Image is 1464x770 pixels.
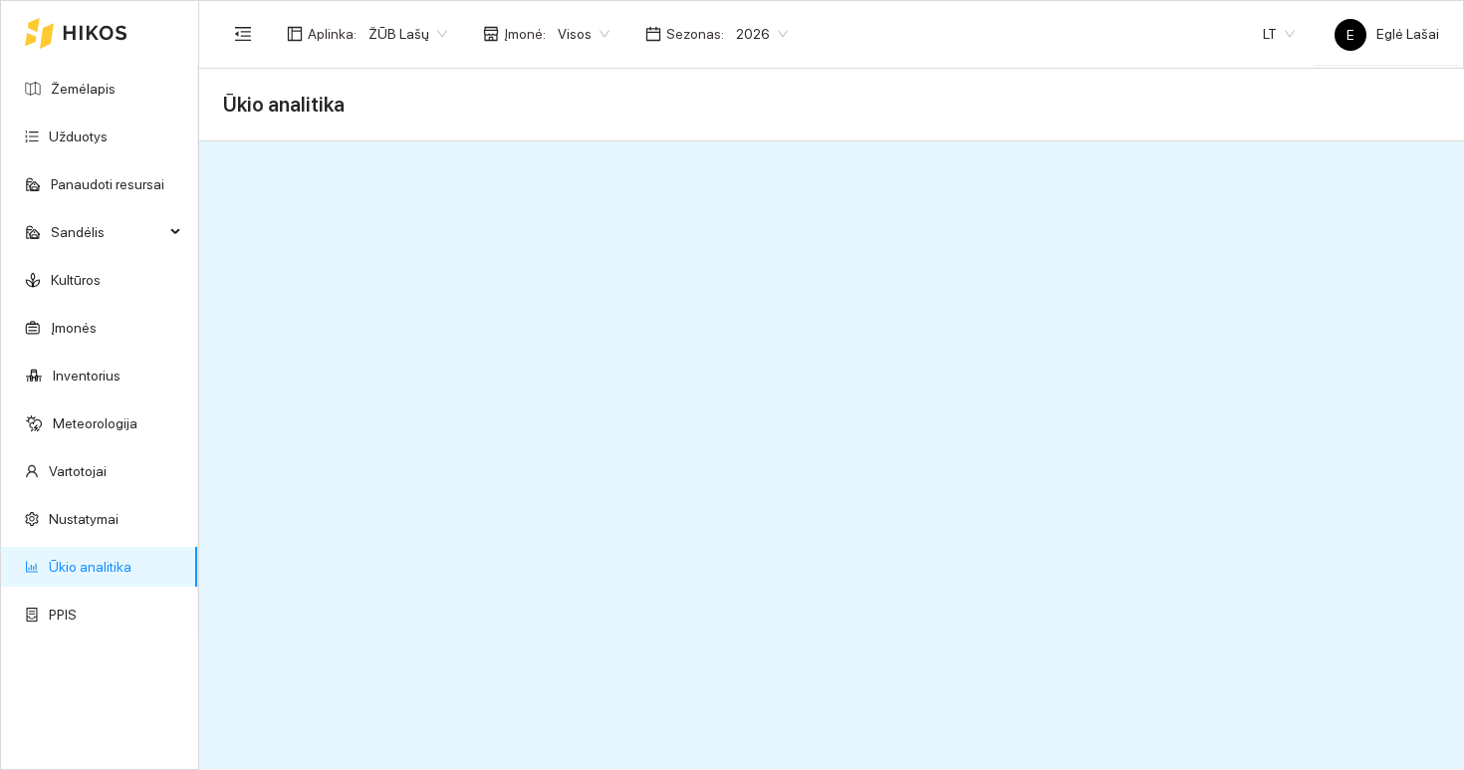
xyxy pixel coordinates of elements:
[49,607,77,623] a: PPIS
[49,463,107,479] a: Vartotojai
[368,19,447,49] span: ŽŪB Lašų
[234,25,252,43] span: menu-fold
[308,23,357,45] span: Aplinka :
[666,23,724,45] span: Sezonas :
[51,81,116,97] a: Žemėlapis
[736,19,788,49] span: 2026
[49,559,131,575] a: Ūkio analitika
[51,272,101,288] a: Kultūros
[49,511,119,527] a: Nustatymai
[53,415,137,431] a: Meteorologija
[1346,19,1354,51] span: E
[49,128,108,144] a: Užduotys
[1263,19,1295,49] span: LT
[53,368,121,384] a: Inventorius
[223,89,345,121] span: Ūkio analitika
[287,26,303,42] span: layout
[645,26,661,42] span: calendar
[51,176,164,192] a: Panaudoti resursai
[1335,26,1439,42] span: Eglė Lašai
[504,23,546,45] span: Įmonė :
[51,212,164,252] span: Sandėlis
[483,26,499,42] span: shop
[51,320,97,336] a: Įmonės
[223,14,263,54] button: menu-fold
[558,19,610,49] span: Visos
